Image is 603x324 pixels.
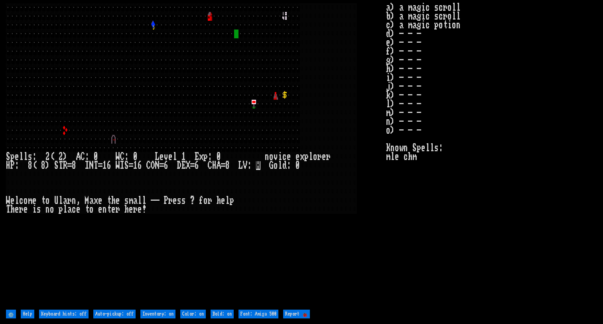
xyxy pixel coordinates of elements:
div: t [85,205,89,214]
div: O [151,161,155,170]
div: 6 [164,161,168,170]
div: : [287,161,291,170]
div: e [129,205,133,214]
div: e [24,205,28,214]
div: ( [32,161,37,170]
div: 2 [45,152,50,161]
div: e [221,196,225,205]
div: W [116,161,120,170]
div: A [217,161,221,170]
div: i [278,152,282,161]
div: 8 [72,161,76,170]
div: o [269,152,274,161]
div: ) [45,161,50,170]
div: a [89,196,94,205]
div: : [15,161,19,170]
div: e [322,152,326,161]
div: U [54,196,59,205]
div: r [116,205,120,214]
div: : [32,152,37,161]
div: h [10,205,15,214]
div: l [309,152,313,161]
div: = [98,161,102,170]
div: M [85,196,89,205]
div: 6 [138,161,142,170]
div: l [138,196,142,205]
div: n [265,152,269,161]
div: e [296,152,300,161]
div: T [6,205,10,214]
div: P [164,196,168,205]
div: v [164,152,168,161]
div: T [94,161,98,170]
div: h [217,196,221,205]
div: l [173,152,177,161]
div: 8 [41,161,45,170]
div: = [129,161,133,170]
div: e [116,196,120,205]
div: r [133,205,138,214]
input: Inventory: on [140,310,175,318]
stats: a) a magic scroll b) a magic scroll c) a magic potion d) - - - e) - - - f) - - - g) - - - h) - - ... [386,3,597,308]
input: Keyboard hints: off [39,310,89,318]
div: o [50,205,54,214]
div: e [173,196,177,205]
div: x [199,152,203,161]
div: 1 [133,161,138,170]
div: G [269,161,274,170]
div: v [274,152,278,161]
input: Color: on [180,310,206,318]
div: S [54,161,59,170]
div: ! [142,205,146,214]
div: m [28,196,32,205]
div: C [146,161,151,170]
div: : [124,152,129,161]
div: 2 [59,152,63,161]
div: R [63,161,67,170]
div: o [89,205,94,214]
div: c [72,205,76,214]
div: 8 [225,161,230,170]
div: e [15,152,19,161]
div: n [72,196,76,205]
div: : [208,152,212,161]
div: e [10,196,15,205]
div: N [89,161,94,170]
div: e [15,205,19,214]
div: n [102,205,107,214]
div: a [133,196,138,205]
div: s [124,196,129,205]
div: W [6,196,10,205]
div: e [168,152,173,161]
div: x [94,196,98,205]
div: 0 [296,161,300,170]
div: s [181,196,186,205]
div: C [81,152,85,161]
div: p [10,152,15,161]
div: H [6,161,10,170]
div: C [120,152,124,161]
div: 1 [102,161,107,170]
div: m [129,196,133,205]
div: o [203,196,208,205]
div: o [274,161,278,170]
div: T [59,161,63,170]
div: L [238,161,243,170]
div: l [59,196,63,205]
div: p [230,196,234,205]
mark: H [256,161,260,170]
div: e [111,205,116,214]
div: s [37,205,41,214]
div: ( [50,152,54,161]
input: Font: Amiga 500 [238,310,278,318]
div: : [85,152,89,161]
div: x [300,152,304,161]
div: r [326,152,331,161]
div: V [243,161,247,170]
div: c [282,152,287,161]
div: = [67,161,72,170]
div: a [63,196,67,205]
div: p [203,152,208,161]
div: o [24,196,28,205]
div: r [19,205,24,214]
